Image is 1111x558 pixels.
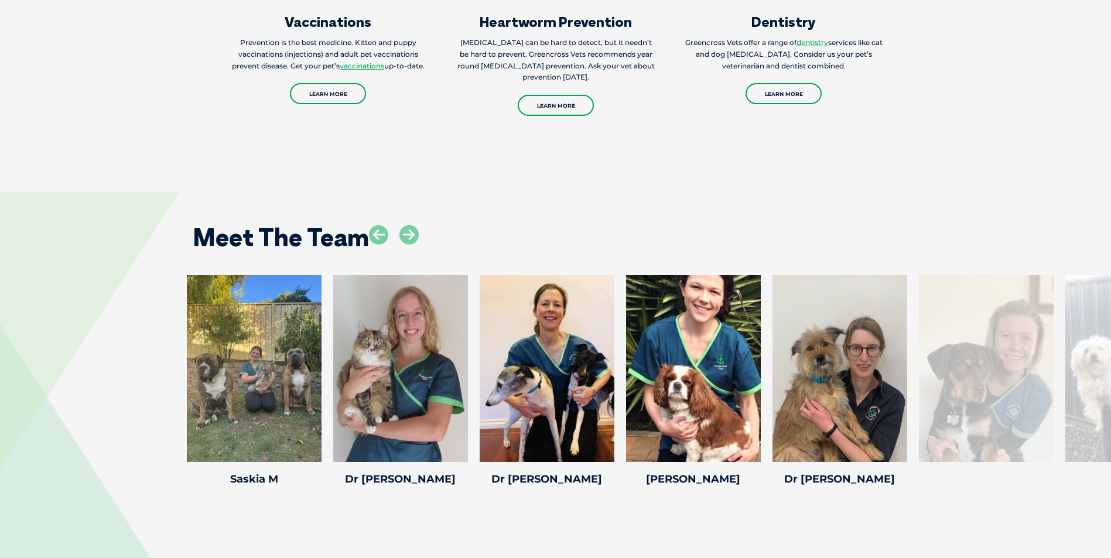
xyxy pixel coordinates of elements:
[228,15,429,29] h3: Vaccinations
[518,95,594,116] a: Learn More
[683,15,884,29] h3: Dentistry
[340,61,384,70] a: vaccinations
[683,37,884,72] p: Greencross Vets offer a range of services like cat and dog [MEDICAL_DATA]. Consider us your pet’s...
[626,474,761,484] h4: [PERSON_NAME]
[796,38,828,47] a: dentistry
[480,474,614,484] h4: Dr [PERSON_NAME]
[456,15,657,29] h3: Heartworm Prevention
[193,225,369,250] h2: Meet The Team
[290,83,366,104] a: Learn More
[187,474,322,484] h4: Saskia M
[333,474,468,484] h4: Dr [PERSON_NAME]
[456,37,657,84] p: [MEDICAL_DATA] can be hard to detect, but it needn’t be hard to prevent. Greencross Vets recommen...
[772,474,907,484] h4: Dr [PERSON_NAME]
[746,83,822,104] a: Learn More
[228,37,429,72] p: Prevention is the best medicine. Kitten and puppy vaccinations (injections) and adult pet vaccina...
